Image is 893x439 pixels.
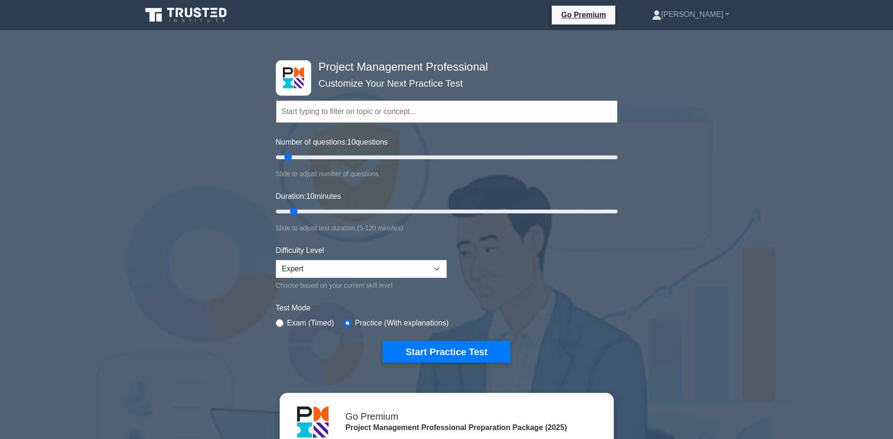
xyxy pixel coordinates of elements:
[276,302,618,314] label: Test Mode
[276,100,618,123] input: Start typing to filter on topic or concept...
[306,192,314,200] span: 10
[276,191,341,202] label: Duration: minutes
[276,280,447,291] div: Choose based on your current skill level
[555,9,611,21] a: Go Premium
[355,317,449,329] label: Practice (With explanations)
[276,137,388,148] label: Number of questions: questions
[276,168,618,179] div: Slide to adjust number of questions
[347,138,356,146] span: 10
[629,5,752,24] a: [PERSON_NAME]
[315,60,571,74] h4: Project Management Professional
[276,222,618,234] div: Slide to adjust test duration (5-120 minutes)
[383,341,510,363] button: Start Practice Test
[287,317,334,329] label: Exam (Timed)
[276,245,324,256] label: Difficulty Level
